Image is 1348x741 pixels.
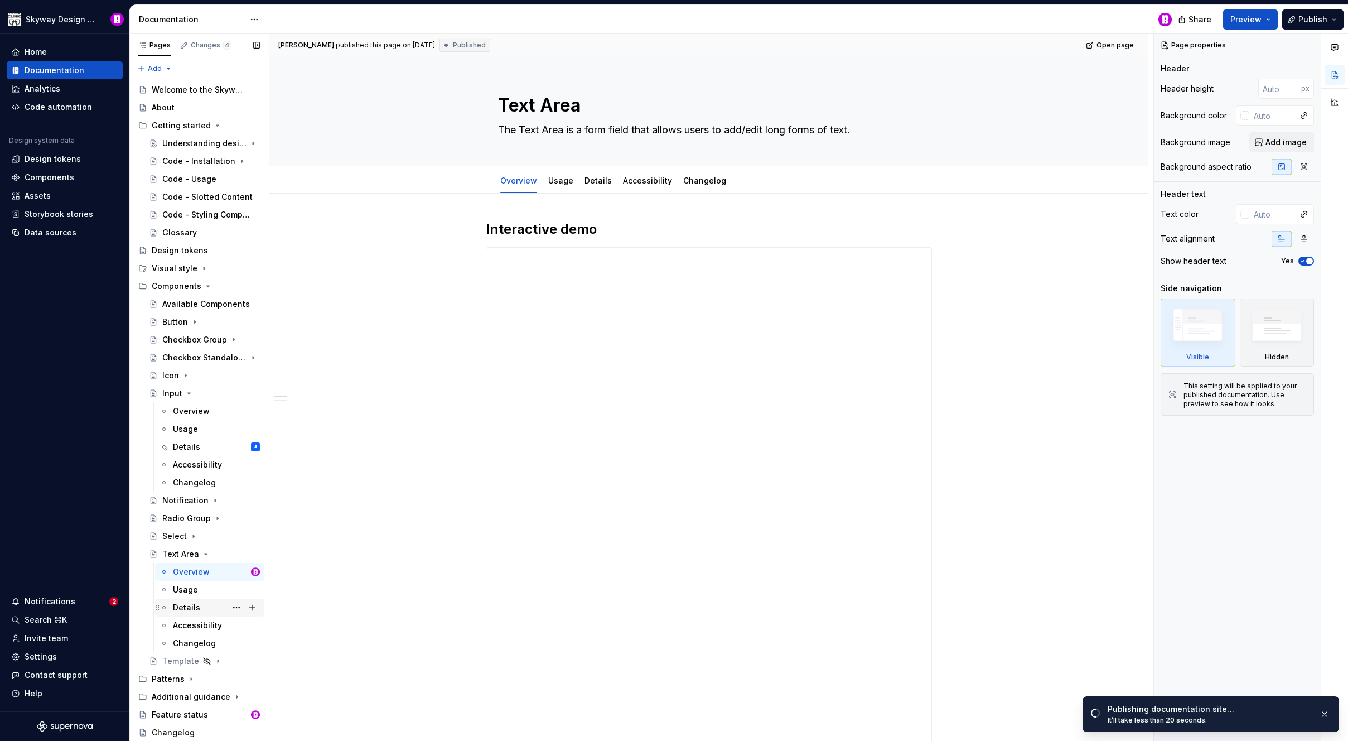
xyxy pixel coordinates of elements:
[1282,9,1344,30] button: Publish
[1096,41,1134,50] span: Open page
[25,596,75,607] div: Notifications
[251,567,260,576] img: Bobby Davis
[1188,14,1211,25] span: Share
[162,495,209,506] div: Notification
[134,670,264,688] div: Patterns
[683,176,726,185] a: Changelog
[2,7,127,31] button: Skyway Design SystemBobby Davis
[155,402,264,420] a: Overview
[7,43,123,61] a: Home
[162,227,197,238] div: Glossary
[1186,353,1209,362] div: Visible
[7,648,123,666] a: Settings
[155,563,264,581] a: OverviewBobby Davis
[144,331,264,349] a: Checkbox Group
[1301,84,1310,93] p: px
[155,474,264,492] a: Changelog
[152,120,211,131] div: Getting started
[155,599,264,617] a: Details
[254,441,258,453] div: JL
[144,170,264,188] a: Code - Usage
[152,709,208,720] div: Feature status
[7,224,123,242] a: Data sources
[173,441,200,453] div: Details
[173,459,222,470] div: Accessibility
[173,566,210,578] div: Overview
[162,156,235,167] div: Code - Installation
[25,102,92,113] div: Code automation
[1249,105,1294,126] input: Auto
[162,138,247,149] div: Understanding design tokens
[152,673,185,685] div: Patterns
[25,688,42,699] div: Help
[500,176,537,185] a: Overview
[1161,233,1215,244] div: Text alignment
[152,245,208,256] div: Design tokens
[453,41,486,50] span: Published
[1161,161,1252,172] div: Background aspect ratio
[1265,137,1307,148] span: Add image
[162,209,254,220] div: Code - Styling Components
[544,169,578,192] div: Usage
[7,685,123,702] button: Help
[152,263,197,274] div: Visual style
[25,209,93,220] div: Storybook stories
[144,367,264,384] a: Icon
[7,593,123,610] button: Notifications2
[496,92,917,119] textarea: Text Area
[7,666,123,684] button: Contact support
[37,721,93,732] svg: Supernova Logo
[144,152,264,170] a: Code - Installation
[134,117,264,134] div: Getting started
[173,620,222,631] div: Accessibility
[162,191,253,203] div: Code - Slotted Content
[336,41,435,50] div: published this page on [DATE]
[144,313,264,331] a: Button
[162,334,227,345] div: Checkbox Group
[173,638,216,649] div: Changelog
[1161,110,1227,121] div: Background color
[139,14,244,25] div: Documentation
[134,81,264,99] a: Welcome to the Skyway Design System!
[152,102,175,113] div: About
[134,61,176,76] button: Add
[109,597,118,606] span: 2
[144,224,264,242] a: Glossary
[278,41,334,50] span: [PERSON_NAME]
[548,176,573,185] a: Usage
[1240,299,1315,367] div: Hidden
[1161,209,1199,220] div: Text color
[25,190,51,201] div: Assets
[162,548,199,560] div: Text Area
[619,169,677,192] div: Accessibility
[1249,204,1294,224] input: Auto
[162,299,250,310] div: Available Components
[162,370,179,381] div: Icon
[134,706,264,724] a: Feature statusBobby Davis
[25,670,88,681] div: Contact support
[496,121,917,139] textarea: The Text Area is a form field that allows users to add/edit long forms of text.
[1265,353,1289,362] div: Hidden
[1230,14,1262,25] span: Preview
[1258,79,1301,99] input: Auto
[155,634,264,652] a: Changelog
[173,584,198,595] div: Usage
[251,710,260,719] img: Bobby Davis
[162,513,211,524] div: Radio Group
[496,169,542,192] div: Overview
[486,220,932,238] h2: Interactive demo
[1161,189,1206,200] div: Header text
[25,614,67,625] div: Search ⌘K
[155,617,264,634] a: Accessibility
[191,41,231,50] div: Changes
[134,277,264,295] div: Components
[584,176,612,185] a: Details
[110,13,124,26] img: Bobby Davis
[144,384,264,402] a: Input
[26,14,97,25] div: Skyway Design System
[679,169,731,192] div: Changelog
[580,169,616,192] div: Details
[25,46,47,57] div: Home
[7,169,123,186] a: Components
